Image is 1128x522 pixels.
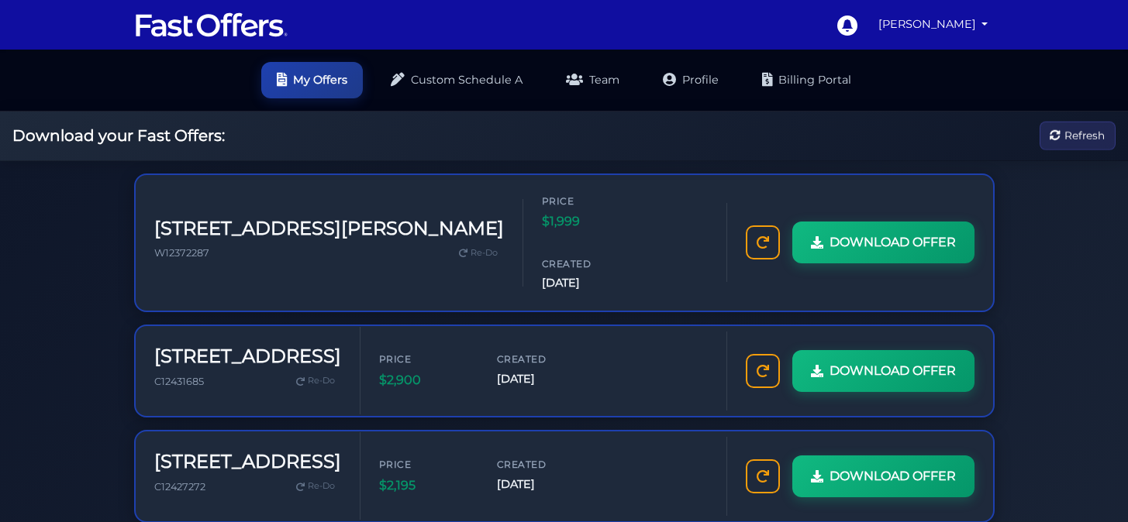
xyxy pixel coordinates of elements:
span: Re-Do [308,374,335,388]
a: Profile [647,62,734,98]
span: $1,999 [542,211,635,232]
span: Created [497,457,590,472]
span: Price [542,194,635,208]
a: Re-Do [453,243,504,263]
h3: [STREET_ADDRESS][PERSON_NAME] [154,218,504,240]
a: Billing Portal [747,62,867,98]
a: DOWNLOAD OFFER [792,222,974,263]
span: $2,900 [379,370,472,390]
span: Re-Do [308,479,335,493]
span: Re-Do [471,246,498,260]
h3: [STREET_ADDRESS] [154,345,341,368]
span: W12372287 [154,247,209,259]
a: Re-Do [290,476,341,496]
a: [PERSON_NAME] [872,9,995,39]
span: DOWNLOAD OFFER [830,361,956,381]
span: [DATE] [497,370,590,388]
a: Custom Schedule A [375,62,538,98]
span: DOWNLOAD OFFER [830,232,956,252]
a: My Offers [261,62,363,98]
a: DOWNLOAD OFFER [792,350,974,392]
h3: [STREET_ADDRESS] [154,451,341,473]
span: [DATE] [542,274,635,292]
span: Price [379,457,472,472]
a: Re-Do [290,371,341,391]
span: Refresh [1064,127,1105,144]
span: C12431685 [154,376,204,387]
h2: Download your Fast Offers: [12,126,225,145]
span: [DATE] [497,476,590,493]
span: DOWNLOAD OFFER [830,466,956,486]
a: Team [550,62,635,98]
span: Created [542,256,635,271]
span: $2,195 [379,476,472,496]
span: Price [379,352,472,366]
a: DOWNLOAD OFFER [792,455,974,497]
span: Created [497,352,590,366]
button: Refresh [1040,122,1116,150]
span: C12427272 [154,481,205,493]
